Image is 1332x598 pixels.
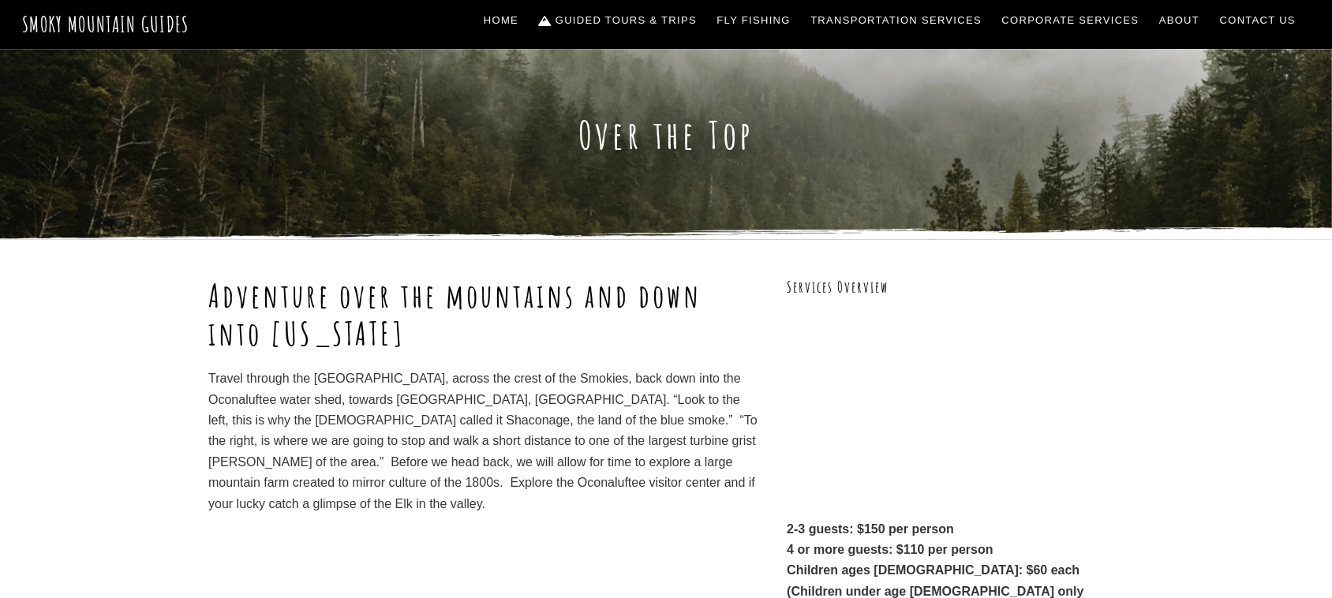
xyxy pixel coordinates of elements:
a: Transportation Services [804,4,987,37]
p: Travel through the [GEOGRAPHIC_DATA], across the crest of the Smokies, back down into the Oconalu... [208,368,758,514]
h3: Services Overview [787,277,1124,298]
a: About [1153,4,1206,37]
strong: 4 or more guests: $110 per person [787,543,993,556]
strong: 2-3 guests: $150 per person [787,522,954,536]
a: Home [477,4,525,37]
a: Smoky Mountain Guides [22,11,189,37]
a: Contact Us [1214,4,1302,37]
strong: Adventure over the mountains and down into [US_STATE] [208,275,702,353]
h1: Over the Top [208,112,1124,158]
a: Corporate Services [996,4,1146,37]
a: Fly Fishing [711,4,797,37]
strong: Children ages [DEMOGRAPHIC_DATA]: $60 each [787,563,1079,577]
a: Guided Tours & Trips [533,4,703,37]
